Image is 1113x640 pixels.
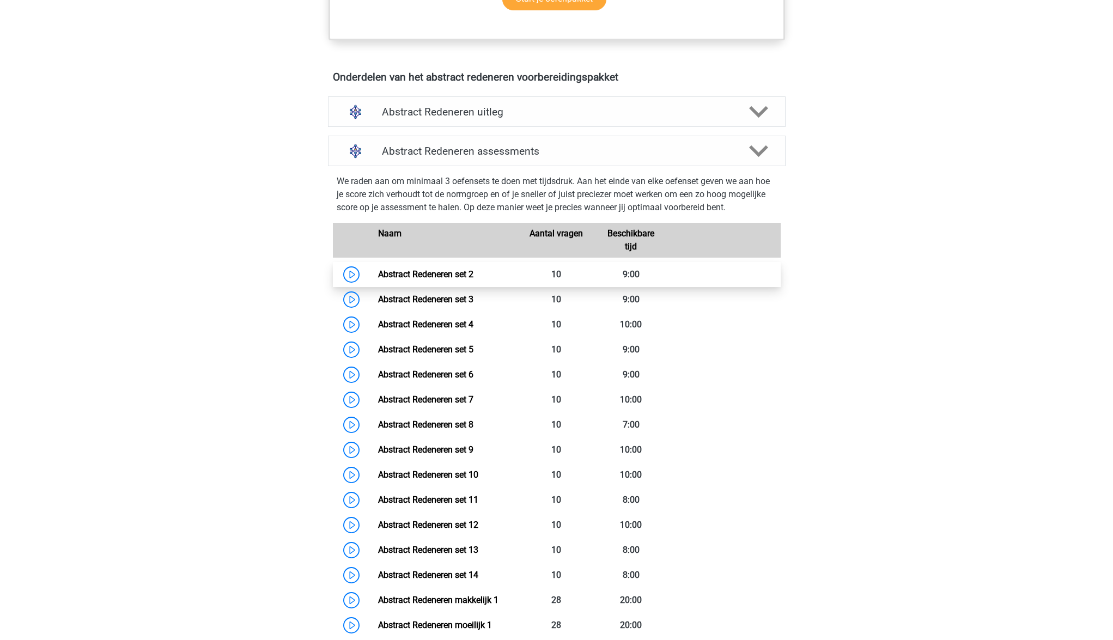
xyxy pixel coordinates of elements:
a: Abstract Redeneren set 12 [378,520,478,530]
div: Aantal vragen [519,227,594,253]
a: Abstract Redeneren set 11 [378,495,478,505]
a: Abstract Redeneren set 10 [378,470,478,480]
a: Abstract Redeneren set 8 [378,419,473,430]
a: Abstract Redeneren set 7 [378,394,473,405]
a: Abstract Redeneren moeilijk 1 [378,620,492,630]
h4: Abstract Redeneren assessments [382,145,732,157]
a: Abstract Redeneren set 3 [378,294,473,304]
div: Beschikbare tijd [594,227,668,253]
a: Abstract Redeneren set 14 [378,570,478,580]
p: We raden aan om minimaal 3 oefensets te doen met tijdsdruk. Aan het einde van elke oefenset geven... [337,175,777,214]
div: Naam [370,227,519,253]
h4: Abstract Redeneren uitleg [382,106,732,118]
a: Abstract Redeneren makkelijk 1 [378,595,498,605]
a: Abstract Redeneren set 13 [378,545,478,555]
h4: Onderdelen van het abstract redeneren voorbereidingspakket [333,71,781,83]
a: Abstract Redeneren set 9 [378,444,473,455]
a: uitleg Abstract Redeneren uitleg [324,96,790,127]
a: assessments Abstract Redeneren assessments [324,136,790,166]
a: Abstract Redeneren set 2 [378,269,473,279]
a: Abstract Redeneren set 6 [378,369,473,380]
img: abstract redeneren uitleg [342,98,369,126]
a: Abstract Redeneren set 5 [378,344,473,355]
img: abstract redeneren assessments [342,137,369,165]
a: Abstract Redeneren set 4 [378,319,473,330]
